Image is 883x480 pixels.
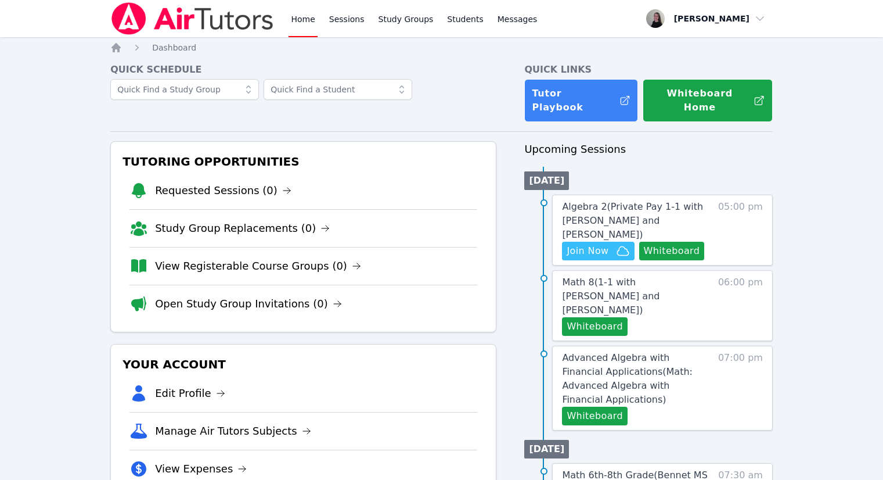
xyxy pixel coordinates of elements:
span: Algebra 2 ( Private Pay 1-1 with [PERSON_NAME] and [PERSON_NAME] ) [562,201,703,240]
a: Edit Profile [155,385,225,402]
span: Math 8 ( 1-1 with [PERSON_NAME] and [PERSON_NAME] ) [562,277,659,316]
button: Whiteboard [562,407,628,425]
a: Tutor Playbook [524,79,638,122]
a: View Expenses [155,461,247,477]
input: Quick Find a Study Group [110,79,259,100]
h3: Your Account [120,354,486,375]
h4: Quick Schedule [110,63,496,77]
h3: Tutoring Opportunities [120,151,486,172]
nav: Breadcrumb [110,42,773,53]
a: Open Study Group Invitations (0) [155,296,342,312]
span: 06:00 pm [718,275,763,336]
a: Requested Sessions (0) [155,182,291,199]
a: View Registerable Course Groups (0) [155,258,361,274]
span: 07:00 pm [718,351,763,425]
a: Dashboard [152,42,196,53]
a: Study Group Replacements (0) [155,220,330,237]
img: Air Tutors [110,2,275,35]
a: Manage Air Tutors Subjects [155,423,311,439]
span: Messages [498,13,538,25]
button: Whiteboard [562,317,628,336]
span: Dashboard [152,43,196,52]
li: [DATE] [524,171,569,190]
button: Join Now [562,242,634,260]
a: Math 8(1-1 with [PERSON_NAME] and [PERSON_NAME]) [562,275,712,317]
a: Advanced Algebra with Financial Applications(Math: Advanced Algebra with Financial Applications) [562,351,712,407]
span: Join Now [567,244,608,258]
input: Quick Find a Student [264,79,412,100]
li: [DATE] [524,440,569,458]
span: Advanced Algebra with Financial Applications ( Math: Advanced Algebra with Financial Applications ) [562,352,693,405]
button: Whiteboard Home [643,79,773,122]
span: 05:00 pm [718,200,763,260]
h4: Quick Links [524,63,773,77]
button: Whiteboard [639,242,705,260]
a: Algebra 2(Private Pay 1-1 with [PERSON_NAME] and [PERSON_NAME]) [562,200,712,242]
h3: Upcoming Sessions [524,141,773,157]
